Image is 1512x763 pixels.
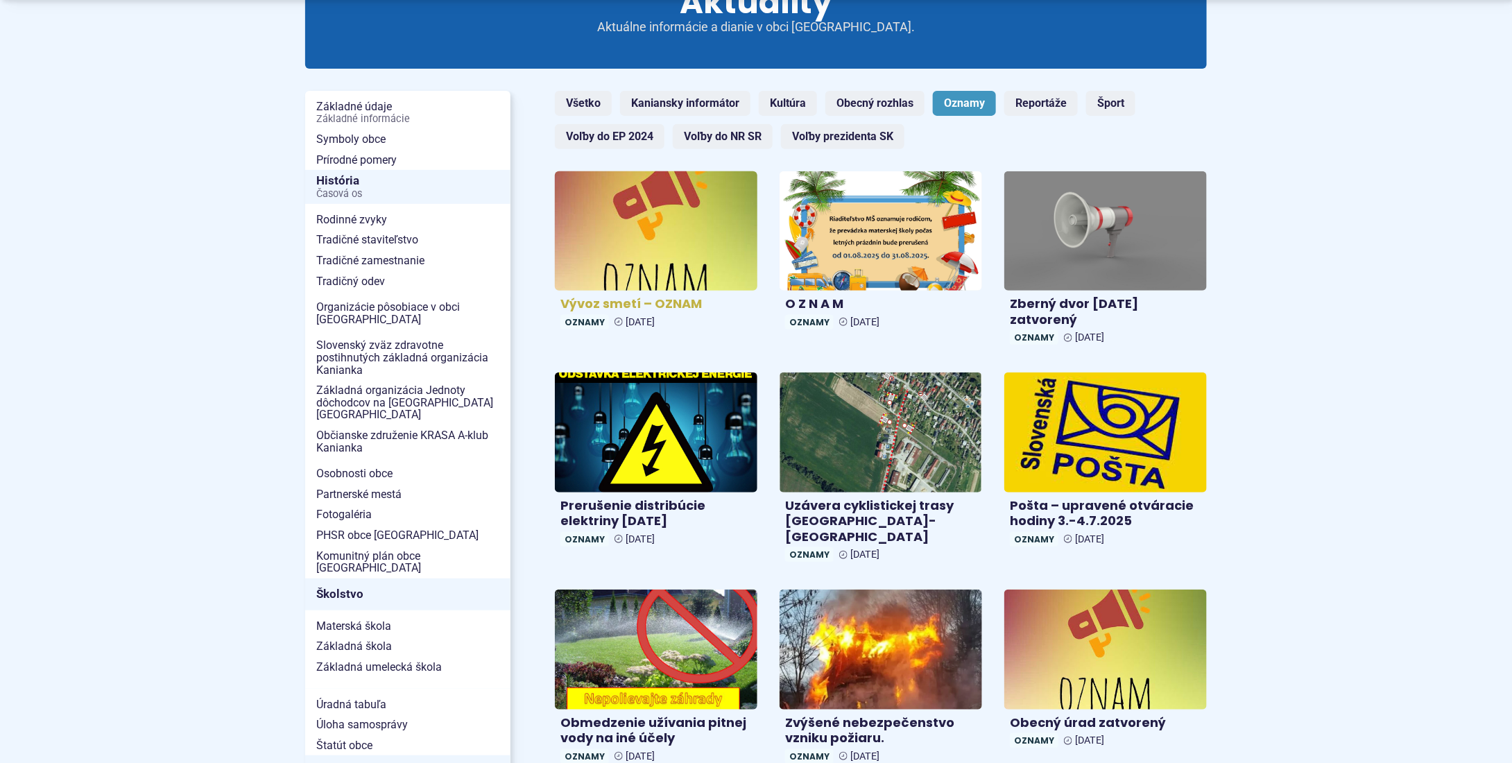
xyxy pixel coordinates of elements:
span: Materská škola [316,616,499,637]
span: Tradičné zamestnanie [316,250,499,271]
a: Úradná tabuľa [305,694,510,715]
span: Osobnosti obce [316,463,499,484]
a: Občianske združenie KRASA A-klub Kanianka [305,425,510,458]
span: Partnerské mestá [316,484,499,505]
p: Aktuálne informácie a dianie v obci [GEOGRAPHIC_DATA]. [590,19,922,35]
span: Základná organizácia Jednoty dôchodcov na [GEOGRAPHIC_DATA] [GEOGRAPHIC_DATA] [316,380,499,425]
span: Štatút obce [316,735,499,756]
a: Prerušenie distribúcie elektriny [DATE] Oznamy [DATE] [555,372,757,552]
span: Občianske združenie KRASA A-klub Kanianka [316,425,499,458]
h4: O Z N A M [785,296,977,312]
span: [DATE] [1075,332,1104,343]
span: [DATE] [626,316,655,328]
h4: Zvýšené nebezpečenstvo vzniku požiaru. [785,715,977,746]
a: Všetko [555,91,612,116]
span: Základná škola [316,636,499,657]
span: Základné údaje [316,96,499,129]
span: Oznamy [785,315,834,329]
h4: Prerušenie distribúcie elektriny [DATE] [560,498,752,529]
a: Komunitný plán obce [GEOGRAPHIC_DATA] [305,546,510,578]
span: Školstvo [316,583,499,605]
a: Základné údajeZákladné informácie [305,96,510,129]
span: Prírodné pomery [316,150,499,171]
a: Prírodné pomery [305,150,510,171]
span: Oznamy [1010,532,1058,547]
span: [DATE] [850,751,879,762]
a: O Z N A M Oznamy [DATE] [780,171,982,335]
h4: Obmedzenie užívania pitnej vody na iné účely [560,715,752,746]
a: Reportáže [1004,91,1078,116]
span: História [316,170,499,204]
a: Základná organizácia Jednoty dôchodcov na [GEOGRAPHIC_DATA] [GEOGRAPHIC_DATA] [305,380,510,425]
h4: Uzávera cyklistickej trasy [GEOGRAPHIC_DATA]-[GEOGRAPHIC_DATA] [785,498,977,545]
span: Komunitný plán obce [GEOGRAPHIC_DATA] [316,546,499,578]
span: Rodinné zvyky [316,209,499,230]
a: Obecný úrad zatvorený Oznamy [DATE] [1004,590,1207,753]
a: Zberný dvor [DATE] zatvorený Oznamy [DATE] [1004,171,1207,351]
a: Šport [1086,91,1135,116]
span: Oznamy [1010,330,1058,345]
span: [DATE] [626,751,655,762]
span: [DATE] [1075,533,1104,545]
span: Oznamy [560,532,609,547]
a: Kaniansky informátor [620,91,750,116]
span: Úloha samosprávy [316,714,499,735]
h4: Pošta – upravené otváracie hodiny 3.-4.7.2025 [1010,498,1201,529]
span: PHSR obce [GEOGRAPHIC_DATA] [316,525,499,546]
span: Časová os [316,189,499,200]
a: Oznamy [933,91,996,116]
span: Oznamy [1010,733,1058,748]
span: Tradičný odev [316,271,499,292]
span: [DATE] [850,549,879,560]
a: Základná umelecká škola [305,657,510,678]
a: HistóriaČasová os [305,170,510,204]
span: [DATE] [626,533,655,545]
span: Základné informácie [316,114,499,125]
a: Osobnosti obce [305,463,510,484]
span: Oznamy [785,547,834,562]
span: Základná umelecká škola [316,657,499,678]
a: Uzávera cyklistickej trasy [GEOGRAPHIC_DATA]-[GEOGRAPHIC_DATA] Oznamy [DATE] [780,372,982,567]
a: Úloha samosprávy [305,714,510,735]
a: Štatút obce [305,735,510,756]
h4: Zberný dvor [DATE] zatvorený [1010,296,1201,327]
a: Slovenský zväz zdravotne postihnutých základná organizácia Kanianka [305,335,510,380]
span: Oznamy [560,315,609,329]
span: Symboly obce [316,129,499,150]
a: PHSR obce [GEOGRAPHIC_DATA] [305,525,510,546]
a: Materská škola [305,616,510,637]
a: Partnerské mestá [305,484,510,505]
a: Základná škola [305,636,510,657]
a: Pošta – upravené otváracie hodiny 3.-4.7.2025 Oznamy [DATE] [1004,372,1207,552]
span: Fotogaléria [316,504,499,525]
span: [DATE] [850,316,879,328]
span: Organizácie pôsobiace v obci [GEOGRAPHIC_DATA] [316,297,499,329]
a: Voľby do NR SR [673,124,773,149]
a: Voľby do EP 2024 [555,124,664,149]
a: Fotogaléria [305,504,510,525]
a: Voľby prezidenta SK [781,124,904,149]
a: Školstvo [305,578,510,610]
a: Tradičný odev [305,271,510,292]
a: Rodinné zvyky [305,209,510,230]
a: Tradičné staviteľstvo [305,230,510,250]
span: Tradičné staviteľstvo [316,230,499,250]
span: Úradná tabuľa [316,694,499,715]
span: [DATE] [1075,735,1104,746]
h4: Obecný úrad zatvorený [1010,715,1201,731]
a: Obecný rozhlas [825,91,925,116]
span: Slovenský zväz zdravotne postihnutých základná organizácia Kanianka [316,335,499,380]
a: Tradičné zamestnanie [305,250,510,271]
a: Kultúra [759,91,817,116]
a: Symboly obce [305,129,510,150]
h4: Vývoz smetí – OZNAM [560,296,752,312]
a: Organizácie pôsobiace v obci [GEOGRAPHIC_DATA] [305,297,510,329]
a: Vývoz smetí – OZNAM Oznamy [DATE] [555,171,757,335]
